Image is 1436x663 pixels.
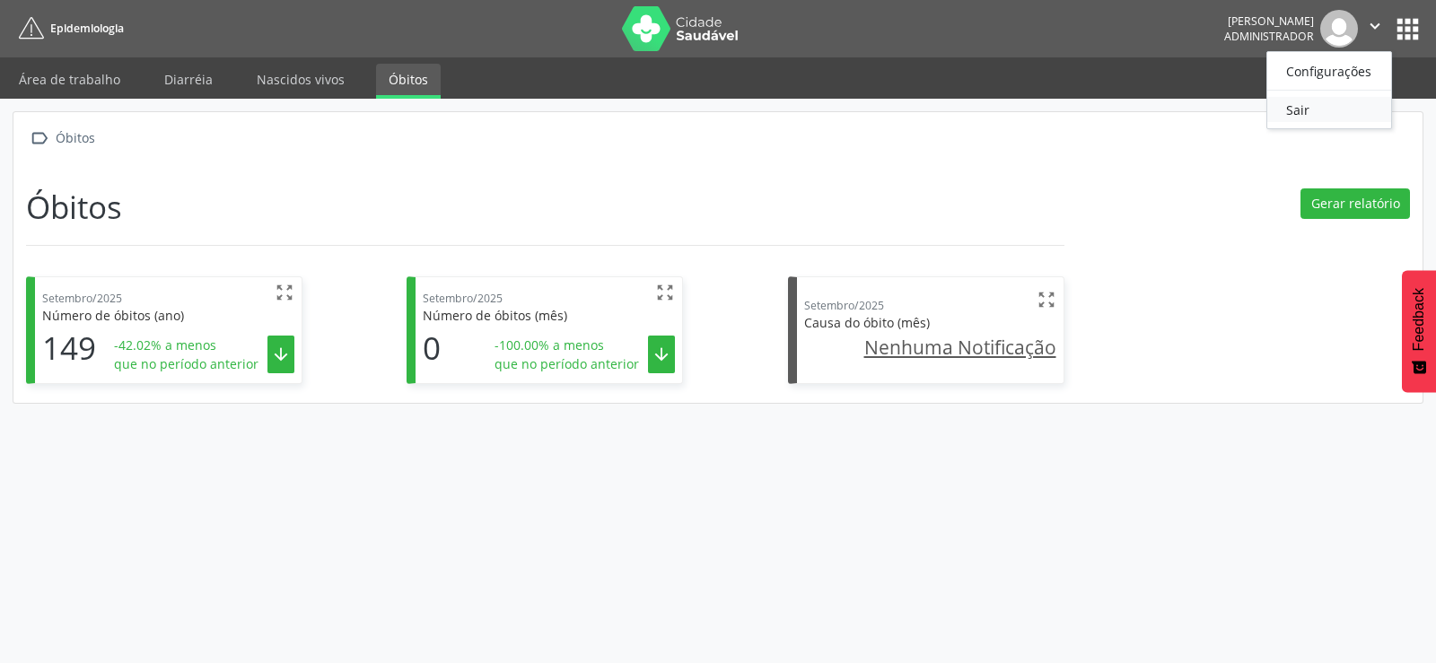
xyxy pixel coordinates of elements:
[271,345,291,364] i: 
[26,125,52,151] i: 
[42,307,184,324] span: Número de óbitos (ano)
[26,188,122,226] h1: Óbitos
[788,276,1064,384] div: Setembro/2025  Causa do óbito (mês) Nenhuma Notificação
[42,329,96,367] h1: 149
[1411,288,1427,351] span: Feedback
[407,276,683,384] div: Setembro/2025  Número de óbitos (mês) 0 -100.00% a menos que no período anterior 
[152,64,225,95] a: Diarréia
[804,298,884,313] span: Setembro/2025
[52,125,98,151] div: Óbitos
[652,345,671,364] i: 
[50,21,124,36] span: Epidemiologia
[1402,270,1436,392] button: Feedback - Mostrar pesquisa
[42,291,122,306] span: Setembro/2025
[864,335,1056,360] u: Nenhuma Notificação
[1224,29,1314,44] span: Administrador
[376,64,441,99] a: Óbitos
[13,13,124,43] a: Epidemiologia
[26,125,98,151] a:  Óbitos
[1266,51,1392,129] ul: 
[655,283,675,302] i: 
[26,276,302,384] div: Setembro/2025  Número de óbitos (ano) 149 -42.02% a menos que no período anterior 
[1320,10,1358,48] img: img
[275,283,294,302] i: 
[1300,188,1410,219] button: Gerar relatório
[804,314,930,331] span: Causa do óbito (mês)
[495,336,639,354] span: -100.00% a menos
[423,307,567,324] span: Número de óbitos (mês)
[1267,97,1391,122] a: Sair
[244,64,357,95] a: Nascidos vivos
[495,354,639,373] span: que no período anterior
[114,336,258,354] span: -42.02% a menos
[423,329,441,367] h1: 0
[1358,10,1392,48] button: 
[1392,13,1423,45] button: apps
[423,291,503,306] span: Setembro/2025
[1224,13,1314,29] div: [PERSON_NAME]
[1365,16,1385,36] i: 
[6,64,133,95] a: Área de trabalho
[1037,290,1056,310] i: 
[114,354,258,373] span: que no período anterior
[1267,58,1391,83] a: Configurações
